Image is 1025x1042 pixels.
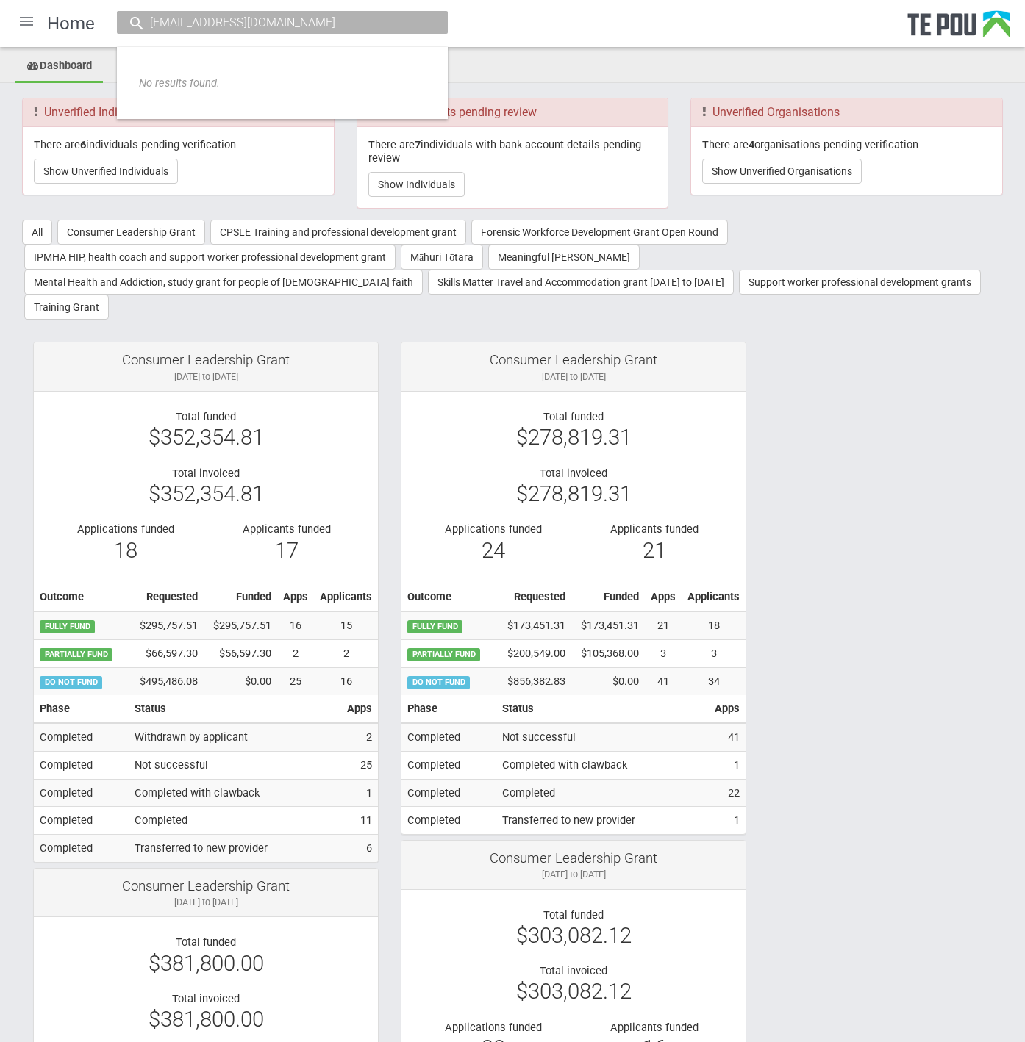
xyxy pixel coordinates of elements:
button: All [22,220,52,245]
span: DO NOT FUND [407,676,470,689]
td: Completed with clawback [129,779,341,807]
td: Completed [129,807,341,835]
th: Applicants [314,583,378,611]
div: $278,819.31 [413,487,735,500]
td: Withdrawn by applicant [129,723,341,751]
td: 22 [709,779,746,807]
td: 11 [341,807,378,835]
td: 16 [277,611,314,639]
div: $278,819.31 [413,431,735,444]
p: There are organisations pending verification [702,138,991,151]
h3: Unverified Individuals [34,106,323,119]
th: Apps [709,695,746,723]
div: Applications funded [424,1021,562,1034]
td: Transferred to new provider [496,807,709,834]
th: Apps [645,583,682,611]
td: Completed [34,723,129,751]
div: Total funded [45,935,367,949]
div: Total funded [413,908,735,921]
span: FULLY FUND [40,620,95,633]
div: $303,082.12 [413,985,735,998]
td: $295,757.51 [127,611,204,639]
div: 21 [585,544,724,557]
p: There are individuals pending verification [34,138,323,151]
button: Mental Health and Addiction, study grant for people of [DEMOGRAPHIC_DATA] faith [24,270,423,295]
td: Completed [34,779,129,807]
div: Consumer Leadership Grant [45,353,367,367]
td: 1 [709,751,746,779]
td: 2 [314,639,378,667]
td: $105,368.00 [571,639,645,667]
th: Status [496,695,709,723]
td: 1 [341,779,378,807]
td: 3 [645,639,682,667]
div: Total funded [413,410,735,423]
td: 16 [314,667,378,694]
span: PARTIALLY FUND [407,648,480,661]
th: Requested [127,583,204,611]
th: Funded [204,583,277,611]
div: Total invoiced [45,467,367,480]
td: Completed [34,835,129,862]
div: $352,354.81 [45,487,367,500]
button: Meaningful [PERSON_NAME] [488,245,640,270]
div: Total invoiced [413,467,735,480]
div: $352,354.81 [45,431,367,444]
div: $303,082.12 [413,929,735,942]
span: PARTIALLY FUND [40,648,113,661]
button: Skills Matter Travel and Accommodation grant [DATE] to [DATE] [428,270,734,295]
td: $0.00 [204,667,277,694]
th: Requested [495,583,571,611]
div: Applicants funded [585,1021,724,1034]
div: [DATE] to [DATE] [45,370,367,384]
td: 21 [645,611,682,639]
td: 3 [682,639,746,667]
button: Consumer Leadership Grant [57,220,205,245]
th: Applicants [682,583,746,611]
div: Applications funded [56,522,195,536]
div: $381,800.00 [45,957,367,970]
span: FULLY FUND [407,620,463,633]
td: Transferred to new provider [129,835,341,862]
td: 25 [277,667,314,694]
div: 17 [217,544,356,557]
b: 7 [415,138,421,151]
th: Outcome [401,583,495,611]
b: 6 [80,138,86,151]
th: Apps [277,583,314,611]
td: Completed [496,779,709,807]
td: Completed [401,807,496,834]
td: 15 [314,611,378,639]
li: No results found. [117,54,448,112]
td: $173,451.31 [495,611,571,639]
button: Support worker professional development grants [739,270,981,295]
button: Māhuri Tōtara [401,245,483,270]
div: Applicants funded [217,522,356,536]
td: Not successful [496,723,709,751]
td: 6 [341,835,378,862]
button: Forensic Workforce Development Grant Open Round [471,220,728,245]
td: $173,451.31 [571,611,645,639]
th: Apps [341,695,378,723]
th: Phase [34,695,129,723]
div: [DATE] to [DATE] [413,868,735,881]
div: Total invoiced [413,964,735,977]
div: [DATE] to [DATE] [45,896,367,909]
td: Completed [401,779,496,807]
div: [DATE] to [DATE] [413,370,735,384]
td: $495,486.08 [127,667,204,694]
td: 2 [277,639,314,667]
div: $381,800.00 [45,1013,367,1026]
td: 25 [341,751,378,779]
td: $295,757.51 [204,611,277,639]
td: Completed [34,807,129,835]
td: Completed [401,723,496,751]
td: $856,382.83 [495,667,571,694]
th: Status [129,695,341,723]
button: CPSLE Training and professional development grant [210,220,466,245]
td: 41 [709,723,746,751]
td: $56,597.30 [204,639,277,667]
div: Consumer Leadership Grant [413,852,735,865]
td: $200,549.00 [495,639,571,667]
td: 1 [709,807,746,834]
